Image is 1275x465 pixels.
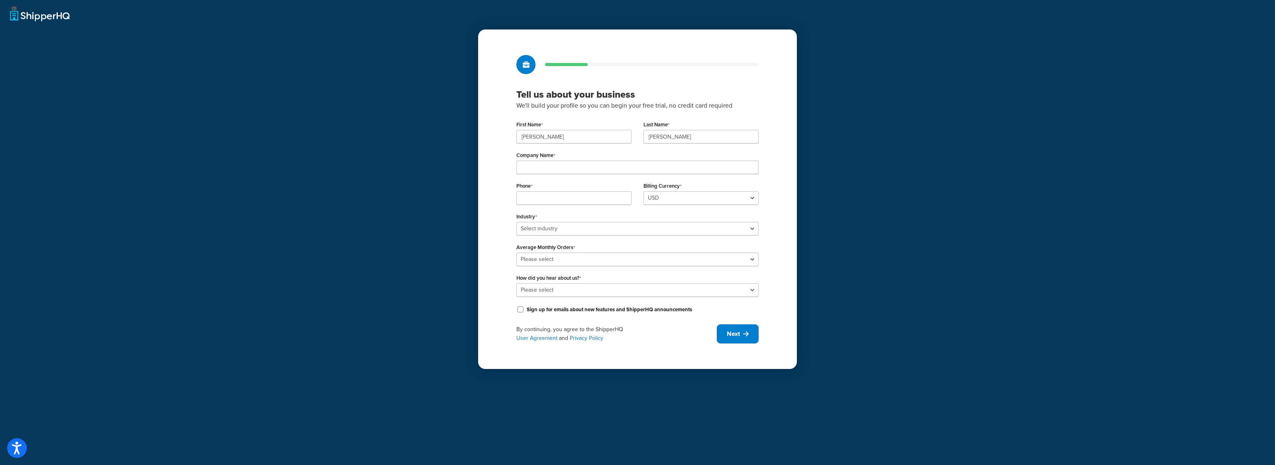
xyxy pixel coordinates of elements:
[516,152,555,159] label: Company Name
[516,275,581,281] label: How did you hear about us?
[516,244,575,251] label: Average Monthly Orders
[516,334,557,342] a: User Agreement
[516,214,537,220] label: Industry
[516,100,759,111] p: We'll build your profile so you can begin your free trial, no credit card required
[717,324,759,343] button: Next
[643,183,682,189] label: Billing Currency
[727,330,740,338] span: Next
[516,325,717,343] div: By continuing, you agree to the ShipperHQ and
[516,88,759,100] h3: Tell us about your business
[516,183,533,189] label: Phone
[570,334,603,342] a: Privacy Policy
[643,122,670,128] label: Last Name
[516,122,543,128] label: First Name
[527,306,692,313] label: Sign up for emails about new features and ShipperHQ announcements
